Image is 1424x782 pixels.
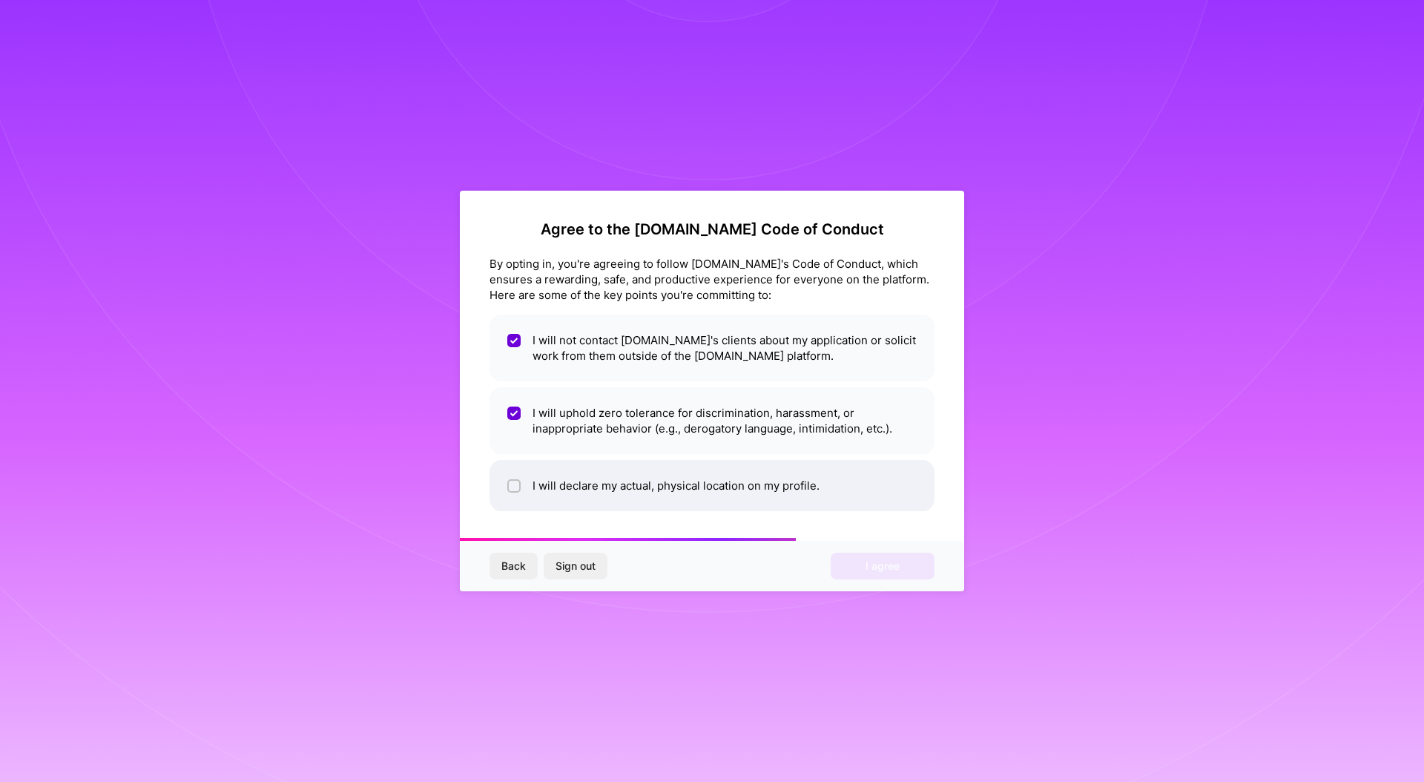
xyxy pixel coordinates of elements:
button: Back [489,553,538,579]
h2: Agree to the [DOMAIN_NAME] Code of Conduct [489,220,934,238]
span: Back [501,559,526,574]
li: I will not contact [DOMAIN_NAME]'s clients about my application or solicit work from them outside... [489,315,934,381]
button: Sign out [544,553,607,579]
div: By opting in, you're agreeing to follow [DOMAIN_NAME]'s Code of Conduct, which ensures a rewardin... [489,256,934,303]
span: Sign out [556,559,596,574]
li: I will uphold zero tolerance for discrimination, harassment, or inappropriate behavior (e.g., der... [489,387,934,454]
li: I will declare my actual, physical location on my profile. [489,460,934,511]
